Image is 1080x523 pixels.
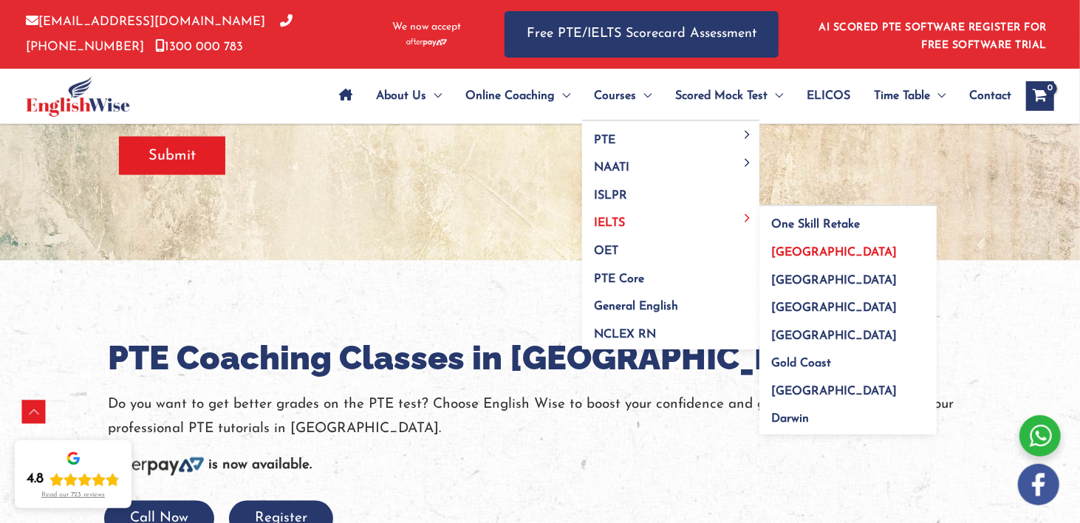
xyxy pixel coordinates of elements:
[759,317,937,345] a: [GEOGRAPHIC_DATA]
[465,70,555,122] span: Online Coaching
[364,70,454,122] a: About UsMenu Toggle
[392,20,461,35] span: We now accept
[594,70,636,122] span: Courses
[594,134,615,146] span: PTE
[862,70,957,122] a: Time TableMenu Toggle
[1026,81,1054,111] a: View Shopping Cart, empty
[771,358,831,369] span: Gold Coast
[208,458,312,472] b: is now available.
[594,301,678,312] span: General English
[582,233,759,261] a: OET
[795,70,862,122] a: ELICOS
[759,372,937,400] a: [GEOGRAPHIC_DATA]
[759,206,937,234] a: One Skill Retake
[582,121,759,149] a: PTEMenu Toggle
[582,288,759,316] a: General English
[594,329,656,341] span: NCLEX RN
[759,234,937,262] a: [GEOGRAPHIC_DATA]
[819,22,1047,51] a: AI SCORED PTE SOFTWARE REGISTER FOR FREE SOFTWARE TRIAL
[27,471,44,488] div: 4.8
[594,217,625,229] span: IELTS
[771,330,897,342] span: [GEOGRAPHIC_DATA]
[155,41,243,53] a: 1300 000 783
[810,10,1054,58] aside: Header Widget 1
[663,70,795,122] a: Scored Mock TestMenu Toggle
[376,70,426,122] span: About Us
[108,392,972,442] p: Do you want to get better grades on the PTE test? Choose English Wise to boost your confidence an...
[771,386,897,397] span: [GEOGRAPHIC_DATA]
[771,219,860,230] span: One Skill Retake
[771,413,809,425] span: Darwin
[582,205,759,233] a: IELTSMenu Toggle
[582,177,759,205] a: ISLPR
[594,273,644,285] span: PTE Core
[1018,464,1059,505] img: white-facebook.png
[119,137,225,175] input: Submit
[505,11,779,58] a: Free PTE/IELTS Scorecard Assessment
[636,70,652,122] span: Menu Toggle
[874,70,930,122] span: Time Table
[108,335,972,381] h1: PTE Coaching Classes in [GEOGRAPHIC_DATA]
[771,302,897,314] span: [GEOGRAPHIC_DATA]
[426,70,442,122] span: Menu Toggle
[759,290,937,318] a: [GEOGRAPHIC_DATA]
[582,149,759,177] a: NAATIMenu Toggle
[26,16,265,28] a: [EMAIL_ADDRESS][DOMAIN_NAME]
[807,70,850,122] span: ELICOS
[26,16,293,52] a: [PHONE_NUMBER]
[108,456,204,476] img: Afterpay-Logo
[582,315,759,349] a: NCLEX RN
[759,345,937,373] a: Gold Coast
[454,70,582,122] a: Online CoachingMenu Toggle
[26,76,130,117] img: cropped-ew-logo
[594,190,627,202] span: ISLPR
[771,275,897,287] span: [GEOGRAPHIC_DATA]
[759,261,937,290] a: [GEOGRAPHIC_DATA]
[582,260,759,288] a: PTE Core
[930,70,946,122] span: Menu Toggle
[957,70,1011,122] a: Contact
[969,70,1011,122] span: Contact
[768,70,783,122] span: Menu Toggle
[771,247,897,259] span: [GEOGRAPHIC_DATA]
[739,159,756,167] span: Menu Toggle
[555,70,570,122] span: Menu Toggle
[594,162,629,174] span: NAATI
[739,131,756,140] span: Menu Toggle
[327,70,1011,122] nav: Site Navigation: Main Menu
[41,491,105,499] div: Read our 723 reviews
[759,400,937,434] a: Darwin
[582,70,663,122] a: CoursesMenu Toggle
[27,471,120,488] div: Rating: 4.8 out of 5
[594,245,618,257] span: OET
[739,214,756,222] span: Menu Toggle
[675,70,768,122] span: Scored Mock Test
[406,38,447,47] img: Afterpay-Logo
